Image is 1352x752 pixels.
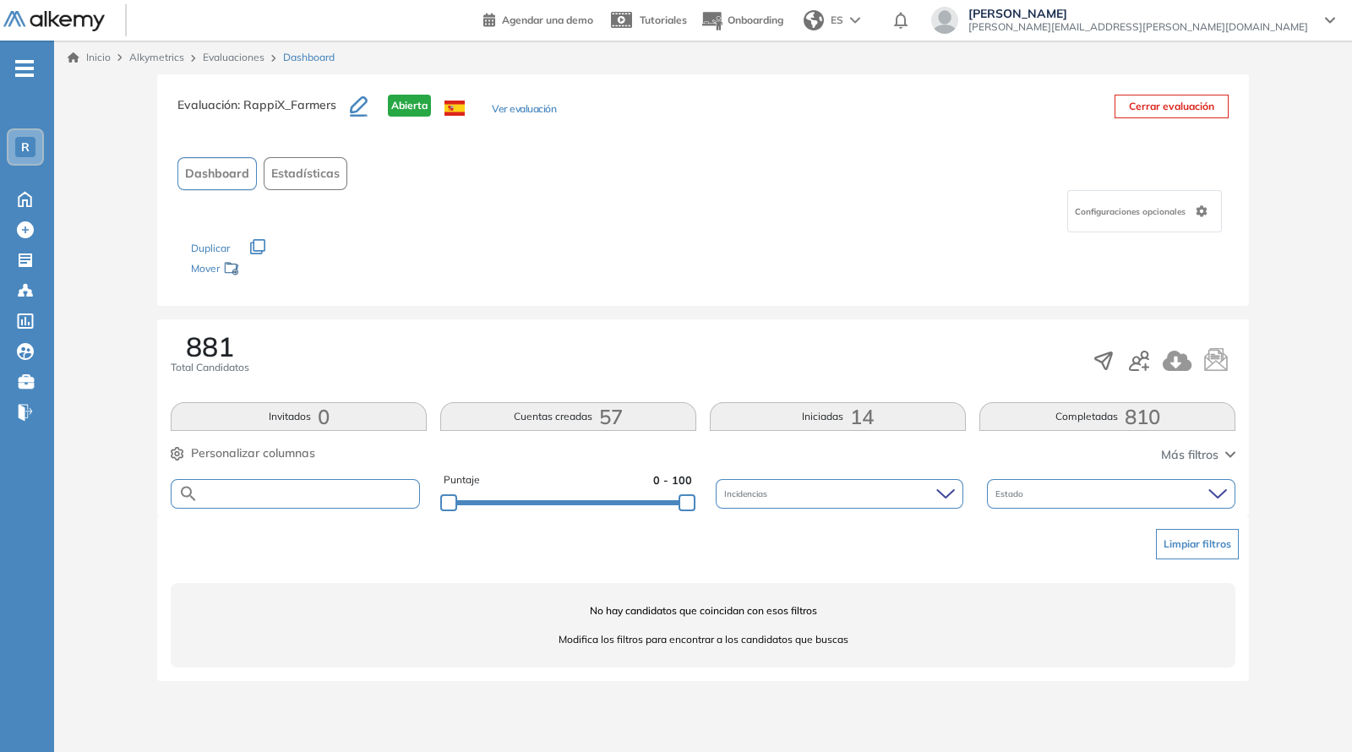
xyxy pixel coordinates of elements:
button: Dashboard [177,157,257,190]
button: Cuentas creadas57 [440,402,696,431]
a: Inicio [68,50,111,65]
span: Duplicar [191,242,230,254]
button: Personalizar columnas [171,444,315,462]
span: : RappiX_Farmers [237,97,336,112]
span: Agendar una demo [502,14,593,26]
span: Personalizar columnas [191,444,315,462]
span: Dashboard [283,50,335,65]
button: Ver evaluación [492,101,556,119]
span: Puntaje [444,472,480,488]
span: Alkymetrics [129,51,184,63]
button: Iniciadas14 [710,402,966,431]
button: Cerrar evaluación [1115,95,1229,118]
button: Invitados0 [171,402,427,431]
img: world [804,10,824,30]
span: Dashboard [185,165,249,183]
span: Abierta [388,95,431,117]
img: Logo [3,11,105,32]
div: Incidencias [716,479,964,509]
span: Estado [995,488,1027,500]
div: Configuraciones opcionales [1067,190,1222,232]
a: Evaluaciones [203,51,264,63]
span: Onboarding [728,14,783,26]
span: Incidencias [724,488,771,500]
span: 0 - 100 [653,472,692,488]
span: 881 [186,333,234,360]
button: Limpiar filtros [1156,529,1239,559]
a: Agendar una demo [483,8,593,29]
span: [PERSON_NAME][EMAIL_ADDRESS][PERSON_NAME][DOMAIN_NAME] [968,20,1308,34]
span: [PERSON_NAME] [968,7,1308,20]
span: R [21,140,30,154]
i: - [15,67,34,70]
span: Tutoriales [640,14,687,26]
span: Total Candidatos [171,360,249,375]
span: Más filtros [1161,446,1218,464]
button: Más filtros [1161,446,1235,464]
span: No hay candidatos que coincidan con esos filtros [171,603,1235,618]
img: arrow [850,17,860,24]
img: SEARCH_ALT [178,483,199,504]
span: Configuraciones opcionales [1075,205,1189,218]
button: Completadas810 [979,402,1235,431]
h3: Evaluación [177,95,350,130]
div: Mover [191,254,360,286]
span: Modifica los filtros para encontrar a los candidatos que buscas [171,632,1235,647]
button: Estadísticas [264,157,347,190]
img: ESP [444,101,465,116]
div: Estado [987,479,1235,509]
span: Estadísticas [271,165,340,183]
span: ES [831,13,843,28]
button: Onboarding [701,3,783,39]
